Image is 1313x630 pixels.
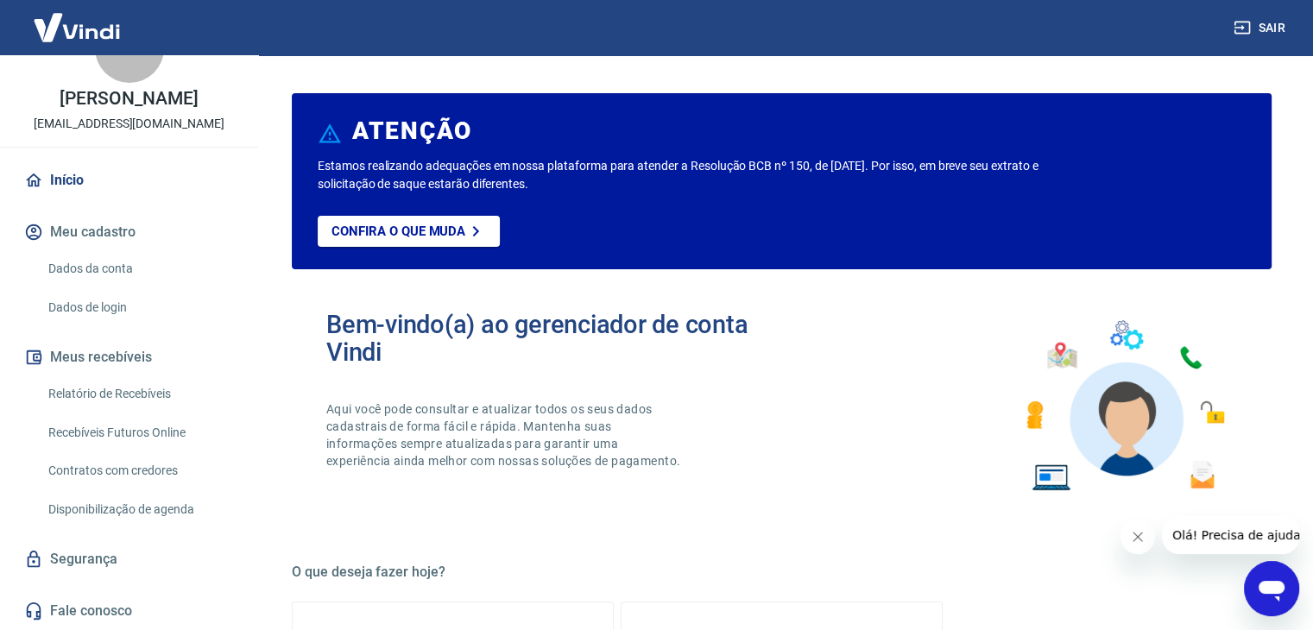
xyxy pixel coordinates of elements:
button: Meu cadastro [21,213,237,251]
a: Início [21,161,237,199]
img: Vindi [21,1,133,54]
a: Dados da conta [41,251,237,287]
a: Fale conosco [21,592,237,630]
a: Disponibilização de agenda [41,492,237,527]
iframe: Fechar mensagem [1120,520,1155,554]
p: Confira o que muda [331,224,465,239]
h5: O que deseja fazer hoje? [292,564,1272,581]
p: Estamos realizando adequações em nossa plataforma para atender a Resolução BCB nº 150, de [DATE].... [318,157,1060,193]
span: Olá! Precisa de ajuda? [10,12,145,26]
a: Recebíveis Futuros Online [41,415,237,450]
p: [EMAIL_ADDRESS][DOMAIN_NAME] [34,115,224,133]
a: Segurança [21,540,237,578]
iframe: Botão para abrir a janela de mensagens [1244,561,1299,616]
iframe: Mensagem da empresa [1162,516,1299,554]
button: Sair [1230,12,1292,44]
a: Confira o que muda [318,216,500,247]
a: Dados de login [41,290,237,325]
h2: Bem-vindo(a) ao gerenciador de conta Vindi [326,311,782,366]
a: Contratos com credores [41,453,237,488]
img: Imagem de um avatar masculino com diversos icones exemplificando as funcionalidades do gerenciado... [1011,311,1237,501]
button: Meus recebíveis [21,338,237,376]
p: Aqui você pode consultar e atualizar todos os seus dados cadastrais de forma fácil e rápida. Mant... [326,400,684,469]
p: [PERSON_NAME] [60,90,198,108]
h6: ATENÇÃO [352,123,472,140]
a: Relatório de Recebíveis [41,376,237,412]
